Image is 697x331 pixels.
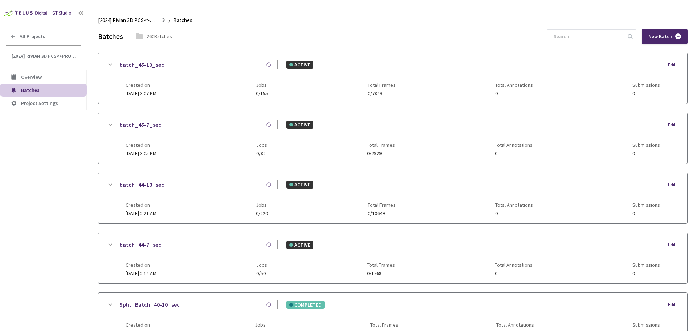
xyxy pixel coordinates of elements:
[668,301,680,308] div: Edit
[632,322,660,328] span: Submissions
[98,173,687,223] div: batch_44-10_secACTIVEEditCreated on[DATE] 2:21 AMJobs0/220Total Frames0/10649Total Annotations0Su...
[367,151,395,156] span: 0/2929
[119,300,180,309] a: Split_Batch_40-10_sec
[668,241,680,249] div: Edit
[632,202,660,208] span: Submissions
[632,151,660,156] span: 0
[367,142,395,148] span: Total Frames
[549,30,627,43] input: Search
[98,31,123,42] div: Batches
[126,150,156,157] span: [DATE] 3:05 PM
[21,100,58,106] span: Project Settings
[495,151,533,156] span: 0
[648,33,672,40] span: New Batch
[286,181,313,189] div: ACTIVE
[119,180,164,189] a: batch_44-10_sec
[632,91,660,96] span: 0
[668,121,680,129] div: Edit
[126,322,156,328] span: Created on
[368,211,396,216] span: 0/10649
[119,120,161,129] a: batch_45-7_sec
[496,322,534,328] span: Total Annotations
[286,241,313,249] div: ACTIVE
[126,142,156,148] span: Created on
[256,151,267,156] span: 0/82
[126,210,156,217] span: [DATE] 2:21 AM
[632,271,660,276] span: 0
[52,9,72,17] div: GT Studio
[98,16,157,25] span: [2024] Rivian 3D PCS<>Production
[98,53,687,104] div: batch_45-10_secACTIVEEditCreated on[DATE] 3:07 PMJobs0/155Total Frames0/7843Total Annotations0Sub...
[147,32,172,40] div: 260 Batches
[168,16,170,25] li: /
[98,233,687,283] div: batch_44-7_secACTIVEEditCreated on[DATE] 2:14 AMJobs0/50Total Frames0/1768Total Annotations0Submi...
[495,91,533,96] span: 0
[495,82,533,88] span: Total Annotations
[367,262,395,268] span: Total Frames
[98,113,687,164] div: batch_45-7_secACTIVEEditCreated on[DATE] 3:05 PMJobs0/82Total Frames0/2929Total Annotations0Submi...
[286,61,313,69] div: ACTIVE
[256,202,268,208] span: Jobs
[668,61,680,69] div: Edit
[632,82,660,88] span: Submissions
[632,262,660,268] span: Submissions
[495,211,533,216] span: 0
[668,181,680,189] div: Edit
[370,322,398,328] span: Total Frames
[368,202,396,208] span: Total Frames
[632,142,660,148] span: Submissions
[495,271,533,276] span: 0
[495,262,533,268] span: Total Annotations
[126,82,156,88] span: Created on
[21,87,40,93] span: Batches
[286,301,325,309] div: COMPLETED
[119,60,164,69] a: batch_45-10_sec
[256,82,268,88] span: Jobs
[256,271,267,276] span: 0/50
[20,33,45,40] span: All Projects
[495,142,533,148] span: Total Annotations
[126,202,156,208] span: Created on
[119,240,161,249] a: batch_44-7_sec
[173,16,192,25] span: Batches
[126,270,156,276] span: [DATE] 2:14 AM
[21,74,42,80] span: Overview
[256,91,268,96] span: 0/155
[367,271,395,276] span: 0/1768
[286,121,313,129] div: ACTIVE
[255,322,272,328] span: Jobs
[256,142,267,148] span: Jobs
[632,211,660,216] span: 0
[495,202,533,208] span: Total Annotations
[126,90,156,97] span: [DATE] 3:07 PM
[368,82,396,88] span: Total Frames
[256,262,267,268] span: Jobs
[126,262,156,268] span: Created on
[368,91,396,96] span: 0/7843
[12,53,77,59] span: [2024] Rivian 3D PCS<>Production
[256,211,268,216] span: 0/220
